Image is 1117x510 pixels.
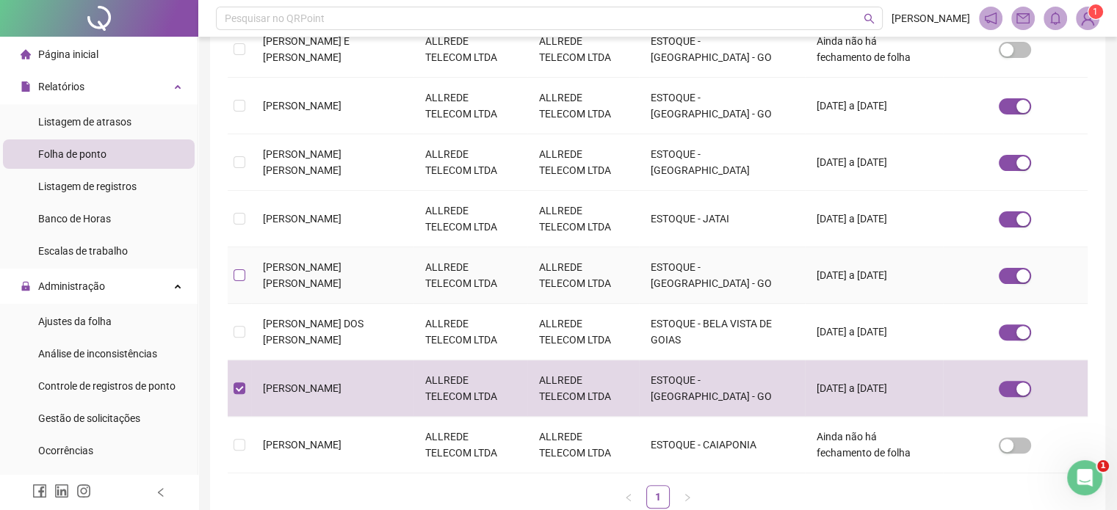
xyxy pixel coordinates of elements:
button: right [676,485,699,509]
li: Página anterior [617,485,640,509]
span: Listagem de registros [38,181,137,192]
span: Administração [38,280,105,292]
td: [DATE] a [DATE] [805,78,943,134]
span: Escalas de trabalho [38,245,128,257]
span: [PERSON_NAME] [263,100,341,112]
span: Banco de Horas [38,213,111,225]
span: mail [1016,12,1030,25]
span: instagram [76,484,91,498]
a: 1 [647,486,669,508]
td: [DATE] a [DATE] [805,360,943,417]
span: left [156,487,166,498]
td: [DATE] a [DATE] [805,134,943,191]
span: Gestão de solicitações [38,412,140,424]
span: file [21,81,31,92]
span: 1 [1093,7,1098,17]
td: ALLREDE TELECOM LTDA [413,191,527,247]
span: Relatórios [38,81,84,92]
td: ALLREDE TELECOM LTDA [527,78,639,134]
td: ESTOQUE - [GEOGRAPHIC_DATA] - GO [639,360,805,417]
td: ALLREDE TELECOM LTDA [413,304,527,360]
span: facebook [32,484,47,498]
li: 1 [646,485,670,509]
td: ESTOQUE - [GEOGRAPHIC_DATA] - GO [639,247,805,304]
span: lock [21,281,31,291]
button: left [617,485,640,509]
span: Listagem de atrasos [38,116,131,128]
li: Próxima página [676,485,699,509]
td: ESTOQUE - [GEOGRAPHIC_DATA] - GO [639,21,805,78]
span: Ocorrências [38,445,93,456]
span: [PERSON_NAME] [263,439,341,451]
td: [DATE] a [DATE] [805,191,943,247]
img: 75850 [1077,7,1099,29]
span: linkedin [54,484,69,498]
span: home [21,49,31,59]
td: ALLREDE TELECOM LTDA [413,21,527,78]
span: Controle de registros de ponto [38,380,176,392]
td: [DATE] a [DATE] [805,247,943,304]
td: ALLREDE TELECOM LTDA [413,247,527,304]
span: Página inicial [38,48,98,60]
span: left [624,493,633,502]
span: Ainda não há fechamento de folha [817,431,911,459]
td: ALLREDE TELECOM LTDA [413,417,527,473]
span: Folha de ponto [38,148,106,160]
td: ESTOQUE - BELA VISTA DE GOIAS [639,304,805,360]
td: [DATE] a [DATE] [805,304,943,360]
td: ESTOQUE - CAIAPONIA [639,417,805,473]
span: notification [984,12,997,25]
td: ALLREDE TELECOM LTDA [527,134,639,191]
span: [PERSON_NAME] [263,213,341,225]
span: Análise de inconsistências [38,348,157,360]
span: [PERSON_NAME] DOS [PERSON_NAME] [263,318,364,346]
span: [PERSON_NAME] [263,382,341,394]
td: ALLREDE TELECOM LTDA [413,134,527,191]
span: 1 [1097,460,1109,472]
sup: Atualize o seu contato no menu Meus Dados [1088,4,1103,19]
td: ESTOQUE - [GEOGRAPHIC_DATA] - GO [639,78,805,134]
span: right [683,493,692,502]
td: ALLREDE TELECOM LTDA [413,78,527,134]
td: ALLREDE TELECOM LTDA [527,247,639,304]
span: Ajustes da folha [38,316,112,327]
span: bell [1049,12,1062,25]
span: [PERSON_NAME] [PERSON_NAME] [263,148,341,176]
iframe: Intercom live chat [1067,460,1102,495]
td: ALLREDE TELECOM LTDA [527,417,639,473]
td: ALLREDE TELECOM LTDA [527,191,639,247]
span: [PERSON_NAME] [PERSON_NAME] [263,261,341,289]
span: [PERSON_NAME] [892,10,970,26]
td: ALLREDE TELECOM LTDA [527,21,639,78]
span: search [864,13,875,24]
td: ESTOQUE - [GEOGRAPHIC_DATA] [639,134,805,191]
td: ALLREDE TELECOM LTDA [527,304,639,360]
td: ALLREDE TELECOM LTDA [413,360,527,417]
td: ESTOQUE - JATAI [639,191,805,247]
td: ALLREDE TELECOM LTDA [527,360,639,417]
